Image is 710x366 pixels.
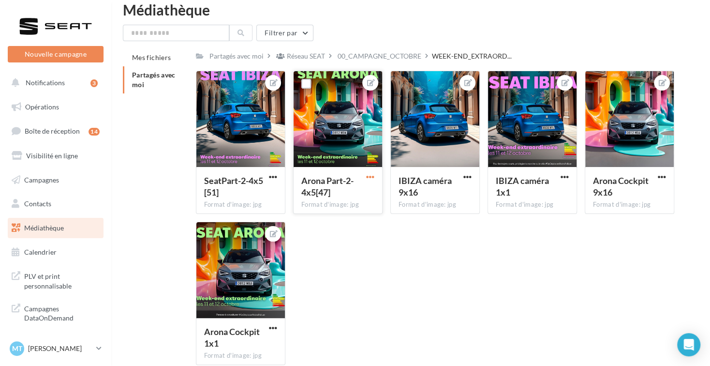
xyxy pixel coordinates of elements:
[24,175,59,183] span: Campagnes
[204,351,277,360] div: Format d'image: jpg
[6,170,105,190] a: Campagnes
[6,194,105,214] a: Contacts
[204,326,260,349] span: Arona Cockpit 1x1
[6,97,105,117] a: Opérations
[26,152,78,160] span: Visibilité en ligne
[6,146,105,166] a: Visibilité en ligne
[287,51,325,61] div: Réseau SEAT
[399,175,452,198] span: IBIZA caméra 9x16
[496,175,549,198] span: IBIZA caméra 1x1
[89,128,100,136] div: 14
[123,2,698,17] div: Médiathèque
[204,200,277,209] div: Format d'image: jpg
[432,51,512,61] span: WEEK-END_EXTRAORD...
[6,266,105,294] a: PLV et print personnalisable
[399,200,472,209] div: Format d'image: jpg
[209,51,264,61] div: Partagés avec moi
[24,270,100,290] span: PLV et print personnalisable
[132,53,171,61] span: Mes fichiers
[28,344,92,353] p: [PERSON_NAME]
[25,103,59,111] span: Opérations
[90,79,98,87] div: 3
[204,175,263,198] span: SeatPart-2-4x5[51]
[6,218,105,238] a: Médiathèque
[301,200,374,209] div: Format d'image: jpg
[6,73,102,93] button: Notifications 3
[6,298,105,327] a: Campagnes DataOnDemand
[24,224,64,232] span: Médiathèque
[24,199,51,208] span: Contacts
[301,175,354,198] span: Arona Part-2-4x5[47]
[6,121,105,141] a: Boîte de réception14
[132,71,176,89] span: Partagés avec moi
[677,333,700,356] div: Open Intercom Messenger
[24,302,100,323] span: Campagnes DataOnDemand
[8,46,104,62] button: Nouvelle campagne
[496,200,569,209] div: Format d'image: jpg
[593,200,666,209] div: Format d'image: jpg
[25,127,80,135] span: Boîte de réception
[593,175,649,198] span: Arona Cockpit 9x16
[12,344,22,353] span: MT
[24,248,57,256] span: Calendrier
[8,339,104,358] a: MT [PERSON_NAME]
[256,25,313,41] button: Filtrer par
[26,78,65,87] span: Notifications
[6,242,105,262] a: Calendrier
[338,51,421,61] div: 00_CAMPAGNE_OCTOBRE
